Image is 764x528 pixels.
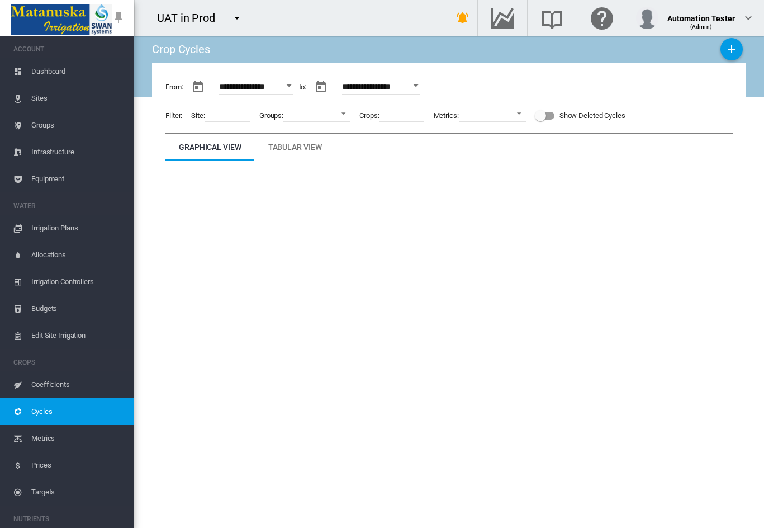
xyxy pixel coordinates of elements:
[636,7,658,29] img: profile.jpg
[259,111,283,121] label: Groups:
[31,425,125,452] span: Metrics
[310,76,332,98] button: md-calendar
[226,7,248,29] button: icon-menu-down
[31,58,125,85] span: Dashboard
[31,322,125,349] span: Edit Site Irrigation
[31,452,125,479] span: Prices
[456,11,469,25] md-icon: icon-bell-ring
[31,295,125,322] span: Budgets
[13,197,125,215] span: WATER
[31,242,125,268] span: Allocations
[279,76,299,96] button: Open calendar
[31,166,125,192] span: Equipment
[589,11,615,25] md-icon: Click here for help
[31,268,125,295] span: Irrigation Controllers
[165,111,182,121] div: Filter:
[31,398,125,425] span: Cycles
[31,85,125,112] span: Sites
[112,11,125,25] md-icon: icon-pin
[725,43,738,56] md-icon: icon-plus
[13,510,125,528] span: NUTRIENTS
[157,10,225,26] div: UAT in Prod
[13,40,125,58] span: ACCOUNT
[489,11,516,25] md-icon: Go to the Data Hub
[165,82,183,92] div: From:
[31,139,125,166] span: Infrastructure
[299,82,307,92] div: to:
[179,140,241,154] div: Graphical View
[535,107,625,124] md-switch: Show Deleted Cycles
[230,11,244,25] md-icon: icon-menu-down
[359,111,379,121] label: Crops:
[152,41,210,57] div: Crop Cycles
[742,11,755,25] md-icon: icon-chevron-down
[187,76,209,98] button: md-calendar
[11,4,112,35] img: Matanuska_LOGO.png
[13,353,125,371] span: CROPS
[690,23,712,30] span: (Admin)
[434,111,459,121] label: Metrics:
[667,8,735,20] div: Automation Tester
[452,7,474,29] button: icon-bell-ring
[31,479,125,506] span: Targets
[191,111,205,121] label: Site:
[31,371,125,398] span: Coefficients
[31,112,125,139] span: Groups
[720,38,743,60] button: Add New Cycles
[406,76,426,96] button: Open calendar
[559,108,625,124] div: Show Deleted Cycles
[268,140,322,154] div: Tabular View
[31,215,125,242] span: Irrigation Plans
[539,11,566,25] md-icon: Search the knowledge base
